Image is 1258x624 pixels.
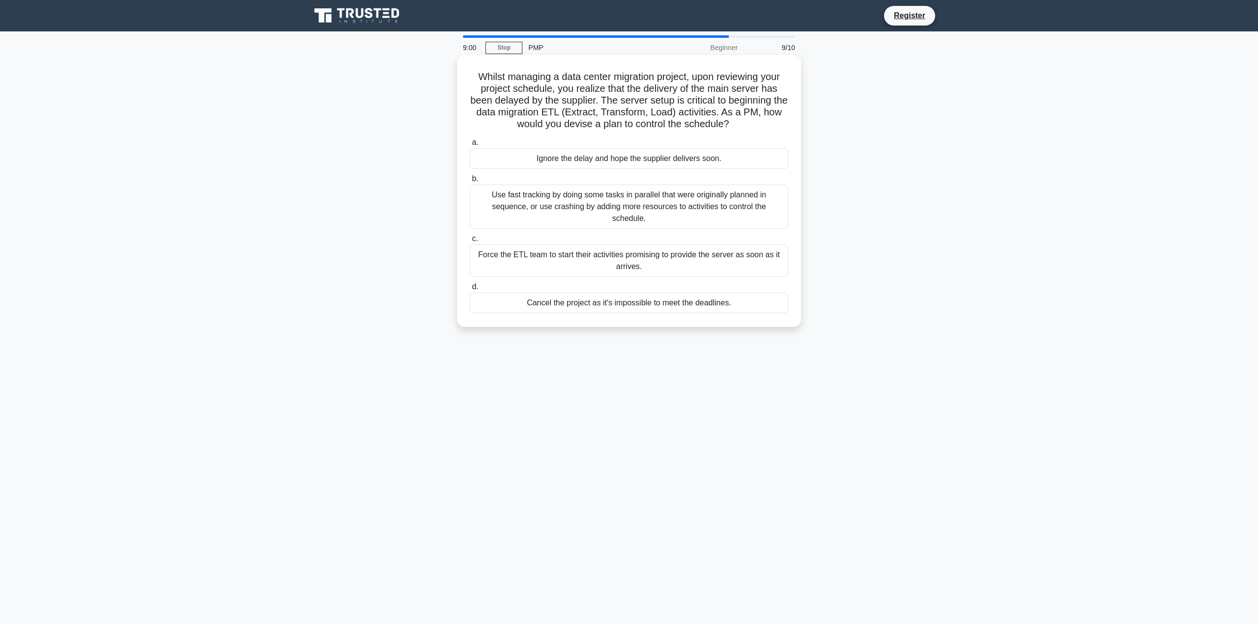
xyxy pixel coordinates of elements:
[658,38,743,57] div: Beginner
[472,234,478,243] span: c.
[888,9,931,22] a: Register
[472,282,478,291] span: d.
[522,38,658,57] div: PMP
[486,42,522,54] a: Stop
[472,138,478,146] span: a.
[470,148,788,169] div: Ignore the delay and hope the supplier delivers soon.
[470,293,788,313] div: Cancel the project as it's impossible to meet the deadlines.
[457,38,486,57] div: 9:00
[472,174,478,183] span: b.
[470,244,788,277] div: Force the ETL team to start their activities promising to provide the server as soon as it arrives.
[469,71,789,131] h5: Whilst managing a data center migration project, upon reviewing your project schedule, you realiz...
[470,185,788,229] div: Use fast tracking by doing some tasks in parallel that were originally planned in sequence, or us...
[743,38,801,57] div: 9/10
